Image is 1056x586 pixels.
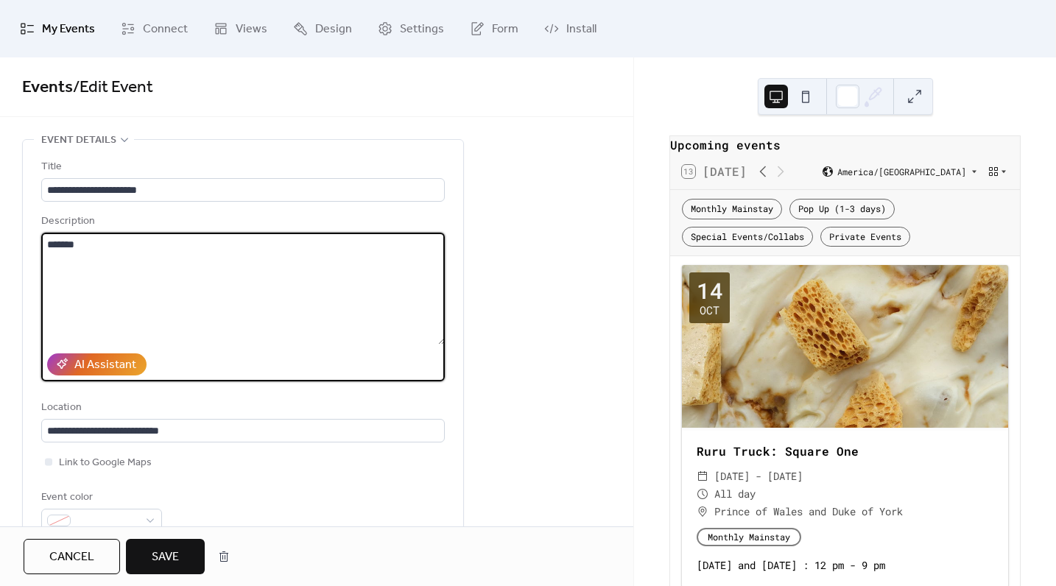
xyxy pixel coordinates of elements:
span: All day [714,485,756,503]
span: Save [152,548,179,566]
div: Pop Up (1-3 days) [789,199,895,219]
span: Form [492,18,518,41]
div: Upcoming events [670,136,1020,154]
a: Install [533,6,608,52]
span: Event details [41,132,116,149]
div: ​ [697,467,708,485]
div: Special Events/Collabs [682,227,813,247]
div: Title [41,158,442,176]
span: [DATE] - [DATE] [714,467,803,485]
span: Cancel [49,548,94,566]
a: Form [459,6,529,52]
span: America/[GEOGRAPHIC_DATA] [837,167,966,176]
div: Oct [700,305,719,316]
a: Design [282,6,363,52]
button: Cancel [24,539,120,574]
div: [DATE] and [DATE] : 12 pm - 9 pm [682,557,1008,573]
span: Install [566,18,596,41]
span: Design [315,18,352,41]
a: Settings [367,6,455,52]
div: ​ [697,485,708,503]
a: Connect [110,6,199,52]
span: Link to Google Maps [59,454,152,472]
span: Views [236,18,267,41]
div: Monthly Mainstay [682,199,782,219]
a: My Events [9,6,106,52]
div: ​ [697,503,708,520]
a: Views [203,6,278,52]
button: AI Assistant [47,353,147,375]
span: Settings [400,18,444,41]
span: My Events [42,18,95,41]
div: Private Events [820,227,910,247]
button: Save [126,539,205,574]
div: Ruru Truck: Square One [682,442,1008,460]
div: 14 [697,280,723,302]
div: Event color [41,489,159,506]
span: / Edit Event [73,71,153,104]
div: Location [41,399,442,417]
div: Description [41,213,442,230]
a: Events [22,71,73,104]
span: Connect [143,18,188,41]
span: Prince of Wales and Duke of York [714,503,903,520]
div: AI Assistant [74,356,136,374]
